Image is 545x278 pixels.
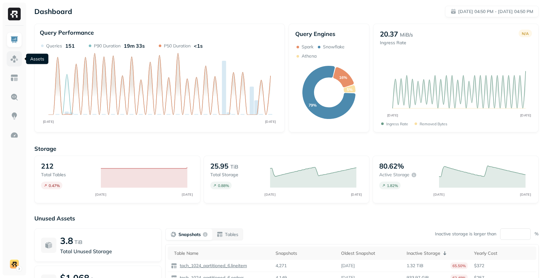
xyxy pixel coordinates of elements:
p: Query Performance [40,29,94,36]
p: 4,271 [276,263,287,269]
tspan: [DATE] [265,120,276,123]
p: P90 Duration [94,43,121,49]
div: Snapshots [276,250,335,256]
p: Tables [225,232,238,238]
text: 16% [339,75,347,80]
p: Storage [34,145,539,152]
div: Oldest Snapshot [341,250,400,256]
p: MiB/s [400,31,413,38]
p: TiB [74,238,82,246]
p: 19m 33s [124,43,145,49]
p: Snowflake [323,44,345,50]
img: Asset Explorer [10,74,18,82]
img: Insights [10,112,18,120]
p: Spark [302,44,313,50]
p: Inactive storage is larger than [435,231,496,237]
p: Total tables [41,172,94,178]
p: Athena [302,53,317,59]
tspan: [DATE] [387,113,398,117]
p: Dashboard [34,7,72,16]
p: 3.8 [60,235,73,246]
p: 65.50% [451,262,468,269]
p: Total Unused Storage [60,247,155,255]
img: Assets [10,55,18,63]
p: 151 [65,43,75,49]
div: Table Name [174,250,269,256]
p: 1.82 % [387,183,398,188]
tspan: [DATE] [520,192,531,196]
p: 0.47 % [49,183,60,188]
tspan: [DATE] [264,192,276,196]
p: Removed bytes [420,122,447,126]
tspan: [DATE] [43,120,54,123]
tspan: [DATE] [520,113,531,117]
tspan: [DATE] [95,192,106,196]
p: 212 [41,162,53,170]
a: tpch_1024_partitioned_6.lineitem [177,263,247,269]
img: table [171,263,177,269]
p: 20.37 [380,30,398,38]
tspan: [DATE] [434,192,445,196]
p: Query Engines [295,30,363,38]
img: Ryft [8,8,21,20]
p: % [535,231,539,237]
p: Ingress Rate [386,122,408,126]
div: Assets [26,54,48,64]
text: 79% [308,103,316,108]
p: Ingress Rate [380,40,413,46]
img: Dashboard [10,36,18,44]
p: $372 [474,263,533,269]
p: Queries [46,43,62,49]
p: 80.62% [379,162,404,170]
text: 5% [346,87,352,92]
p: [DATE] [341,263,355,269]
p: 0.88 % [218,183,229,188]
p: Total storage [210,172,264,178]
p: Unused Assets [34,215,539,222]
p: Active storage [379,172,409,178]
img: demo [10,260,19,268]
p: TiB [230,163,238,170]
p: Inactive Storage [407,250,440,256]
p: N/A [522,31,529,36]
button: [DATE] 04:50 PM - [DATE] 04:50 PM [445,6,539,17]
div: Yearly Cost [474,250,533,256]
p: Snapshots [178,232,201,238]
p: tpch_1024_partitioned_6.lineitem [178,263,247,269]
tspan: [DATE] [351,192,362,196]
p: [DATE] 04:50 PM - [DATE] 04:50 PM [458,9,533,15]
p: 25.95 [210,162,228,170]
p: P50 Duration [164,43,191,49]
img: Optimization [10,131,18,139]
img: Query Explorer [10,93,18,101]
tspan: [DATE] [182,192,193,196]
p: <1s [194,43,203,49]
p: 1.32 TiB [407,263,423,269]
